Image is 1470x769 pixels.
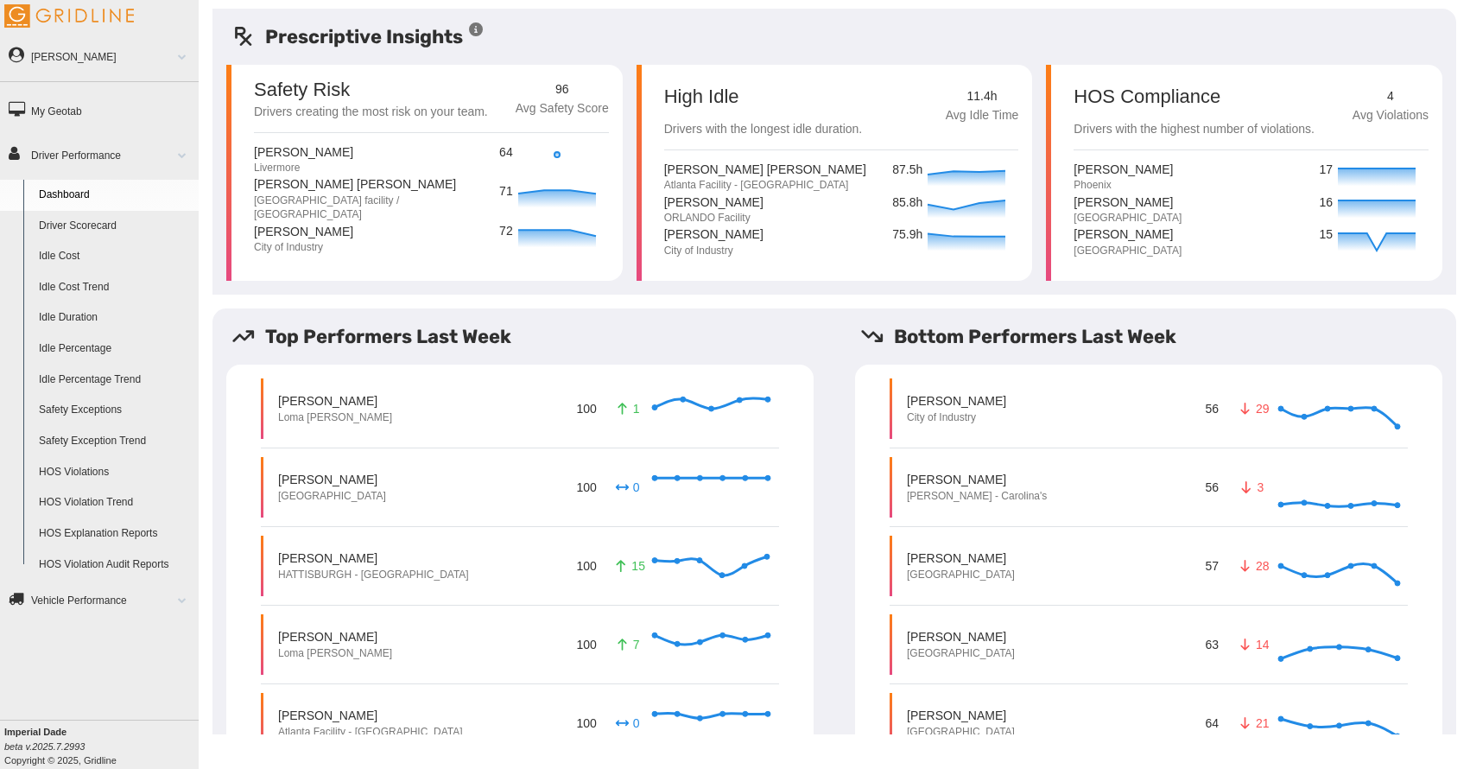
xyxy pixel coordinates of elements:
[664,211,764,226] p: ORLANDO Facility
[278,707,463,724] p: [PERSON_NAME]
[664,226,764,243] p: [PERSON_NAME]
[31,426,199,457] a: Safety Exception Trend
[31,518,199,550] a: HOS Explanation Reports
[31,180,199,211] a: Dashboard
[231,322,827,351] h5: Top Performers Last Week
[31,241,199,272] a: Idle Cost
[499,182,514,201] p: 71
[278,725,463,740] p: Atlanta Facility - [GEOGRAPHIC_DATA]
[1238,400,1265,417] p: 29
[231,22,485,51] h5: Prescriptive Insights
[573,632,599,656] p: 100
[573,711,599,734] p: 100
[254,194,485,223] p: [GEOGRAPHIC_DATA] facility / [GEOGRAPHIC_DATA]
[907,410,1006,425] p: City of Industry
[892,194,923,213] p: 85.8h
[278,568,469,582] p: HATTISBURGH - [GEOGRAPHIC_DATA]
[31,211,199,242] a: Driver Scorecard
[907,568,1015,582] p: [GEOGRAPHIC_DATA]
[4,727,67,737] b: Imperial Dade
[907,707,1015,724] p: [PERSON_NAME]
[613,715,640,732] p: 0
[907,725,1015,740] p: [GEOGRAPHIC_DATA]
[516,99,609,118] p: Avg Safety Score
[664,244,764,258] p: City of Industry
[31,272,199,303] a: Idle Cost Trend
[278,471,386,488] p: [PERSON_NAME]
[1074,211,1182,226] p: [GEOGRAPHIC_DATA]
[31,487,199,518] a: HOS Violation Trend
[1074,87,1315,106] p: HOS Compliance
[860,322,1456,351] h5: Bottom Performers Last Week
[1238,557,1265,575] p: 28
[892,161,923,180] p: 87.5h
[278,489,386,504] p: [GEOGRAPHIC_DATA]
[278,628,392,645] p: [PERSON_NAME]
[1074,244,1182,258] p: [GEOGRAPHIC_DATA]
[1319,194,1334,213] p: 16
[946,87,1019,106] p: 11.4h
[1202,632,1222,656] p: 63
[31,550,199,581] a: HOS Violation Audit Reports
[613,557,641,575] p: 15
[664,87,863,106] p: High Idle
[907,628,1015,645] p: [PERSON_NAME]
[4,725,199,767] div: Copyright © 2025, Gridline
[907,489,1047,504] p: [PERSON_NAME] - Carolina's
[613,400,640,417] p: 1
[613,636,640,653] p: 7
[31,457,199,488] a: HOS Violations
[254,175,485,193] p: [PERSON_NAME] [PERSON_NAME]
[907,550,1015,567] p: [PERSON_NAME]
[254,103,488,122] p: Drivers creating the most risk on your team.
[1202,397,1222,420] p: 56
[664,178,866,193] p: Atlanta Facility - [GEOGRAPHIC_DATA]
[573,554,599,577] p: 100
[254,80,350,99] p: Safety Risk
[1074,194,1182,211] p: [PERSON_NAME]
[1353,106,1429,125] p: Avg Violations
[31,302,199,334] a: Idle Duration
[1353,87,1429,106] p: 4
[4,4,134,28] img: Gridline
[1074,178,1173,193] p: Phoenix
[907,471,1047,488] p: [PERSON_NAME]
[1202,475,1222,499] p: 56
[1202,554,1222,577] p: 57
[1074,161,1173,178] p: [PERSON_NAME]
[1319,226,1334,245] p: 15
[892,226,923,245] p: 75.9h
[1238,715,1265,732] p: 21
[254,223,353,240] p: [PERSON_NAME]
[31,334,199,365] a: Idle Percentage
[1238,479,1265,496] p: 3
[254,240,353,255] p: City of Industry
[907,646,1015,661] p: [GEOGRAPHIC_DATA]
[1074,226,1182,243] p: [PERSON_NAME]
[499,222,514,241] p: 72
[278,646,392,661] p: Loma [PERSON_NAME]
[946,106,1019,125] p: Avg Idle Time
[664,194,764,211] p: [PERSON_NAME]
[254,161,353,175] p: Livermore
[1238,636,1265,653] p: 14
[573,397,599,420] p: 100
[31,395,199,426] a: Safety Exceptions
[664,120,863,139] p: Drivers with the longest idle duration.
[664,161,866,178] p: [PERSON_NAME] [PERSON_NAME]
[4,741,85,752] i: beta v.2025.7.2993
[907,392,1006,410] p: [PERSON_NAME]
[499,143,514,162] p: 64
[254,143,353,161] p: [PERSON_NAME]
[1202,711,1222,734] p: 64
[573,475,599,499] p: 100
[278,550,469,567] p: [PERSON_NAME]
[31,365,199,396] a: Idle Percentage Trend
[278,392,392,410] p: [PERSON_NAME]
[278,410,392,425] p: Loma [PERSON_NAME]
[613,479,640,496] p: 0
[516,80,609,99] p: 96
[1319,161,1334,180] p: 17
[1074,120,1315,139] p: Drivers with the highest number of violations.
